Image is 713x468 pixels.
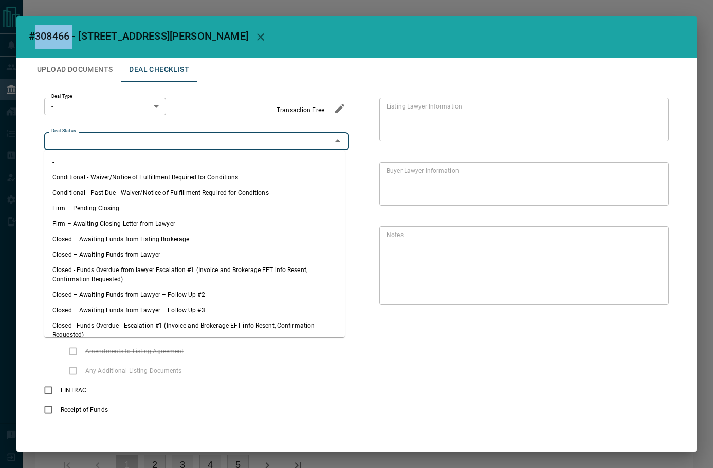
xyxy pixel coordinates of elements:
li: Closed – Awaiting Funds from Lawyer – Follow Up #2 [44,287,345,302]
button: Upload Documents [29,58,121,82]
label: Deal Type [51,93,72,100]
textarea: text field [387,167,657,202]
li: Firm – Awaiting Closing Letter from Lawyer [44,216,345,231]
li: - [44,154,345,170]
label: Deal Status [51,128,76,134]
li: Closed – Awaiting Funds from Lawyer – Follow Up #3 [44,302,345,318]
li: Closed – Awaiting Funds from Listing Brokerage [44,231,345,247]
span: Receipt of Funds [58,405,111,415]
li: Closed – Awaiting Funds from Lawyer [44,247,345,262]
span: #308466 - [STREET_ADDRESS][PERSON_NAME] [29,30,248,42]
button: Close [331,134,345,148]
textarea: text field [387,231,657,301]
span: Amendments to Listing Agreement [83,347,187,356]
li: Conditional - Waiver/Notice of Fulfillment Required for Conditions [44,170,345,185]
button: Deal Checklist [121,58,197,82]
li: Closed - Funds Overdue - Escalation #1 (Invoice and Brokerage EFT info Resent, Confirmation Reque... [44,318,345,343]
textarea: text field [387,102,657,137]
li: Conditional - Past Due - Waiver/Notice of Fulfillment Required for Conditions [44,185,345,201]
li: Closed - Funds Overdue from lawyer Escalation #1 (Invoice and Brokerage EFT info Resent, Confirma... [44,262,345,287]
li: Firm – Pending Closing [44,201,345,216]
button: edit [331,100,349,117]
div: - [44,98,166,115]
span: Any Additional Listing Documents [83,366,185,375]
span: FINTRAC [58,386,89,395]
